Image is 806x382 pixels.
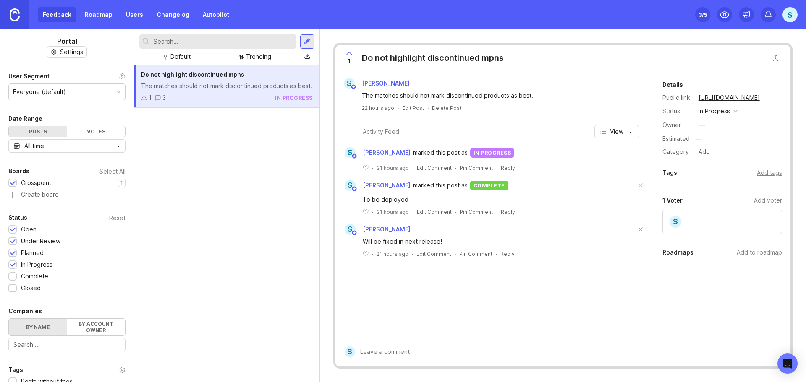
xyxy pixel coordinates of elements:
[501,208,515,216] div: Reply
[455,164,456,172] div: ·
[412,164,413,172] div: ·
[21,248,44,257] div: Planned
[121,7,148,22] a: Users
[455,208,456,216] div: ·
[662,195,683,205] div: 1 Voter
[8,365,23,375] div: Tags
[13,87,66,96] div: Everyone (default)
[737,248,782,257] div: Add to roadmap
[460,164,493,172] div: Pin Comment
[351,230,357,236] img: member badge
[377,164,409,172] span: 21 hours ago
[496,250,497,257] div: ·
[141,81,313,91] div: The matches should not mark discontinued products as best.
[496,164,497,172] div: ·
[345,180,356,191] div: S
[154,37,293,46] input: Search...
[10,8,20,21] img: Canny Home
[246,52,271,61] div: Trending
[662,80,683,90] div: Details
[413,148,468,157] span: marked this post as
[662,120,692,130] div: Owner
[339,78,416,89] a: S[PERSON_NAME]
[345,346,355,357] div: S
[67,319,126,335] label: By account owner
[662,136,690,142] div: Estimated
[500,250,515,257] div: Reply
[662,147,692,156] div: Category
[198,7,234,22] a: Autopilot
[662,168,677,178] div: Tags
[9,319,67,335] label: By name
[170,52,191,61] div: Default
[767,49,784,66] button: Close button
[362,52,504,64] div: Do not highlight discontinued mpns
[67,126,126,137] div: Votes
[350,84,356,90] img: member badge
[351,153,357,159] img: member badge
[470,181,508,190] div: complete
[777,353,798,374] div: Open Intercom Messenger
[417,208,452,216] div: Edit Comment
[757,168,782,177] div: Add tags
[669,215,682,229] div: S
[662,107,692,116] div: Status
[345,224,356,235] div: S
[455,250,456,257] div: ·
[141,71,244,78] span: Do not highlight discontinued mpns
[662,247,693,257] div: Roadmaps
[362,104,394,112] a: 22 hours ago
[21,178,51,187] div: Crosspoint
[692,146,712,157] a: Add
[459,250,492,257] div: Pin Comment
[496,208,497,216] div: ·
[8,166,29,176] div: Boards
[699,107,730,116] div: in progress
[412,208,413,216] div: ·
[416,250,451,257] div: Edit Comment
[80,7,118,22] a: Roadmap
[695,7,710,22] button: 3/5
[417,164,452,172] div: Edit Comment
[8,306,42,316] div: Companies
[8,192,126,199] a: Create board
[662,93,692,102] div: Public link
[134,65,319,108] a: Do not highlight discontinued mpnsThe matches should not mark discontinued products as best.13in ...
[13,340,120,349] input: Search...
[398,104,399,112] div: ·
[8,213,27,223] div: Status
[372,208,373,216] div: ·
[47,46,87,58] button: Settings
[377,208,409,216] span: 21 hours ago
[109,216,126,220] div: Reset
[699,9,707,21] div: 3 /5
[162,93,166,102] div: 3
[470,148,515,158] div: in progress
[348,57,351,66] span: 1
[362,91,637,100] div: The matches should not mark discontinued products as best.
[8,71,50,81] div: User Segment
[377,250,408,257] span: 21 hours ago
[694,133,705,144] div: —
[60,48,83,56] span: Settings
[351,186,357,192] img: member badge
[696,92,762,103] a: [URL][DOMAIN_NAME]
[21,272,48,281] div: Complete
[363,195,636,204] div: To be deployed
[363,237,636,246] div: Will be fixed in next release!
[9,126,67,137] div: Posts
[340,180,413,191] a: S[PERSON_NAME]
[696,146,712,157] div: Add
[99,169,126,174] div: Select All
[782,7,798,22] button: S
[24,141,44,151] div: All time
[754,196,782,205] div: Add voter
[120,179,123,186] p: 1
[372,164,373,172] div: ·
[363,148,411,157] span: [PERSON_NAME]
[363,226,411,233] span: [PERSON_NAME]
[21,236,60,246] div: Under Review
[501,164,515,172] div: Reply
